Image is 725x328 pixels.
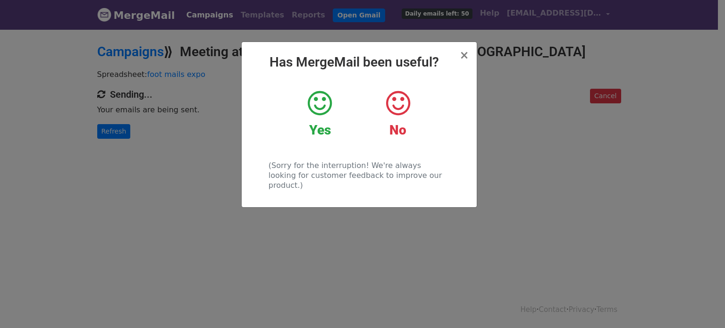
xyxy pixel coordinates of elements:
h2: Has MergeMail been useful? [249,54,469,70]
strong: No [389,122,406,138]
button: Close [459,50,469,61]
a: No [366,89,430,138]
a: Yes [288,89,352,138]
strong: Yes [309,122,331,138]
p: (Sorry for the interruption! We're always looking for customer feedback to improve our product.) [269,160,449,190]
span: × [459,49,469,62]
